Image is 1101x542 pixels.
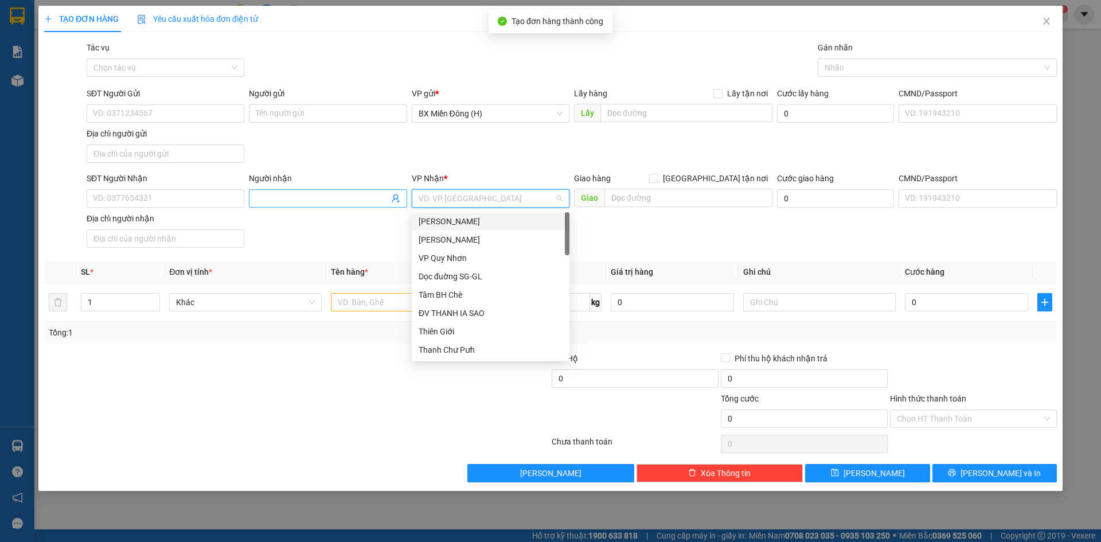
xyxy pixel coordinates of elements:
[467,464,634,482] button: [PERSON_NAME]
[87,212,244,225] div: Địa chỉ người nhận
[44,15,52,23] span: plus
[905,267,944,276] span: Cước hàng
[169,267,212,276] span: Đơn vị tính
[831,469,839,478] span: save
[419,288,563,301] div: Tâm BH Chè
[590,293,602,311] span: kg
[805,464,930,482] button: save[PERSON_NAME]
[890,394,966,403] label: Hình thức thanh toán
[419,307,563,319] div: ĐV THANH IA SAO
[87,43,110,52] label: Tác vụ
[419,344,563,356] div: Thanh Chư Pưh
[249,87,407,100] div: Người gửi
[498,17,507,26] span: check-circle
[176,294,315,311] span: Khác
[701,467,751,479] span: Xóa Thông tin
[331,293,483,311] input: VD: Bàn, Ghế
[49,293,67,311] button: delete
[412,341,569,359] div: Thanh Chư Pưh
[932,464,1057,482] button: printer[PERSON_NAME] và In
[723,87,772,100] span: Lấy tận nơi
[818,43,853,52] label: Gán nhãn
[637,464,803,482] button: deleteXóa Thông tin
[777,104,894,123] input: Cước lấy hàng
[87,229,244,248] input: Địa chỉ của người nhận
[600,104,772,122] input: Dọc đường
[1037,293,1052,311] button: plus
[844,467,905,479] span: [PERSON_NAME]
[331,267,368,276] span: Tên hàng
[412,174,444,183] span: VP Nhận
[899,87,1056,100] div: CMND/Passport
[520,467,581,479] span: [PERSON_NAME]
[730,352,832,365] span: Phí thu hộ khách nhận trả
[87,145,244,163] input: Địa chỉ của người gửi
[137,15,146,24] img: icon
[688,469,696,478] span: delete
[1042,17,1051,26] span: close
[777,89,829,98] label: Cước lấy hàng
[574,89,607,98] span: Lấy hàng
[574,174,611,183] span: Giao hàng
[412,322,569,341] div: Thiên Giới
[550,435,720,455] div: Chưa thanh toán
[412,304,569,322] div: ĐV THANH IA SAO
[419,215,563,228] div: [PERSON_NAME]
[391,194,400,203] span: user-add
[87,172,244,185] div: SĐT Người Nhận
[412,267,569,286] div: Dọc đuờng SG-GL
[412,87,569,100] div: VP gửi
[412,286,569,304] div: Tâm BH Chè
[611,267,653,276] span: Giá trị hàng
[721,394,759,403] span: Tổng cước
[419,270,563,283] div: Dọc đuờng SG-GL
[658,172,772,185] span: [GEOGRAPHIC_DATA] tận nơi
[574,104,600,122] span: Lấy
[899,172,1056,185] div: CMND/Passport
[948,469,956,478] span: printer
[87,87,244,100] div: SĐT Người Gửi
[739,261,900,283] th: Ghi chú
[49,326,425,339] div: Tổng: 1
[419,252,563,264] div: VP Quy Nhơn
[743,293,896,311] input: Ghi Chú
[777,174,834,183] label: Cước giao hàng
[512,17,603,26] span: Tạo đơn hàng thành công
[412,249,569,267] div: VP Quy Nhơn
[1030,6,1063,38] button: Close
[419,105,563,122] span: BX Miền Đông (H)
[1038,298,1052,307] span: plus
[604,189,772,207] input: Dọc đường
[574,189,604,207] span: Giao
[961,467,1041,479] span: [PERSON_NAME] và In
[412,231,569,249] div: Phan Đình Phùng
[137,14,258,24] span: Yêu cầu xuất hóa đơn điện tử
[611,293,734,311] input: 0
[777,189,894,208] input: Cước giao hàng
[81,267,90,276] span: SL
[87,127,244,140] div: Địa chỉ người gửi
[44,14,119,24] span: TẠO ĐƠN HÀNG
[419,233,563,246] div: [PERSON_NAME]
[412,212,569,231] div: Lê Đại Hành
[552,354,578,363] span: Thu Hộ
[419,325,563,338] div: Thiên Giới
[249,172,407,185] div: Người nhận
